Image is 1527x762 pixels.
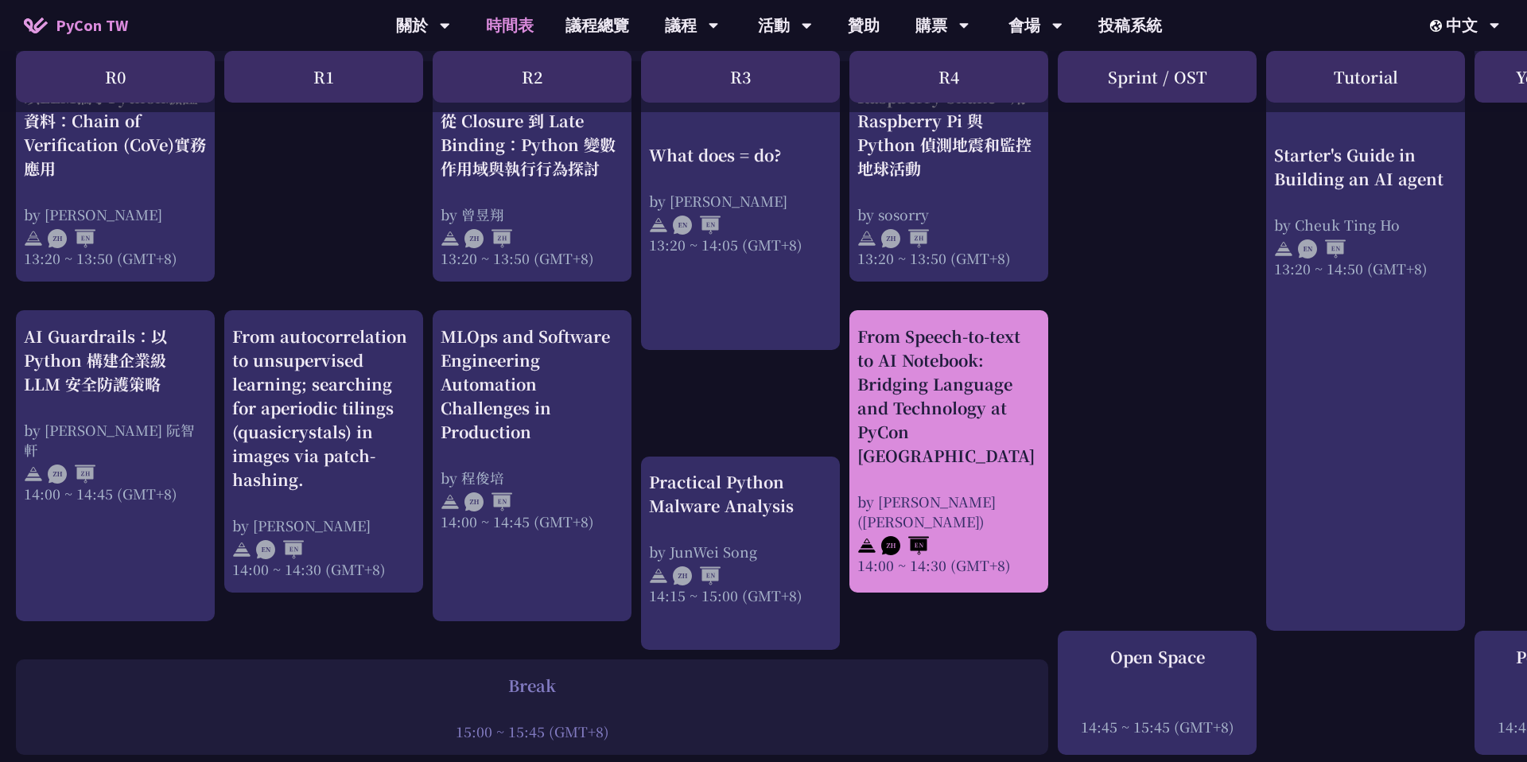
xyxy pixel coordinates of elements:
div: R2 [433,51,631,103]
img: ZHZH.38617ef.svg [881,229,929,248]
div: by Cheuk Ting Ho [1274,215,1457,235]
div: Open Space [1066,645,1249,669]
div: R1 [224,51,423,103]
div: What does = do? [649,143,832,167]
img: svg+xml;base64,PHN2ZyB4bWxucz0iaHR0cDovL3d3dy53My5vcmcvMjAwMC9zdmciIHdpZHRoPSIyNCIgaGVpZ2h0PSIyNC... [857,229,876,248]
img: Locale Icon [1430,20,1446,32]
img: svg+xml;base64,PHN2ZyB4bWxucz0iaHR0cDovL3d3dy53My5vcmcvMjAwMC9zdmciIHdpZHRoPSIyNCIgaGVpZ2h0PSIyNC... [232,540,251,559]
div: by [PERSON_NAME] [232,515,415,535]
div: 14:00 ~ 14:45 (GMT+8) [24,484,207,503]
div: by [PERSON_NAME] ([PERSON_NAME]) [857,492,1040,531]
img: ZHEN.371966e.svg [881,536,929,555]
div: by [PERSON_NAME] [24,204,207,224]
a: PyCon TW [8,6,144,45]
img: svg+xml;base64,PHN2ZyB4bWxucz0iaHR0cDovL3d3dy53My5vcmcvMjAwMC9zdmciIHdpZHRoPSIyNCIgaGVpZ2h0PSIyNC... [649,566,668,585]
div: by 程俊培 [441,468,624,488]
a: Starter's Guide in Building an AI agent by Cheuk Ting Ho 13:20 ~ 14:50 (GMT+8) [1274,85,1457,617]
a: AI Guardrails：以 Python 構建企業級 LLM 安全防護策略 by [PERSON_NAME] 阮智軒 14:00 ~ 14:45 (GMT+8) [24,325,207,608]
img: svg+xml;base64,PHN2ZyB4bWxucz0iaHR0cDovL3d3dy53My5vcmcvMjAwMC9zdmciIHdpZHRoPSIyNCIgaGVpZ2h0PSIyNC... [441,492,460,511]
div: Break [24,674,1040,698]
a: 以LLM攜手Python驗證資料：Chain of Verification (CoVe)實務應用 by [PERSON_NAME] 13:20 ~ 13:50 (GMT+8) [24,85,207,268]
img: Home icon of PyCon TW 2025 [24,17,48,33]
a: Open Space 14:45 ~ 15:45 (GMT+8) [1066,645,1249,741]
img: svg+xml;base64,PHN2ZyB4bWxucz0iaHR0cDovL3d3dy53My5vcmcvMjAwMC9zdmciIHdpZHRoPSIyNCIgaGVpZ2h0PSIyNC... [441,229,460,248]
div: by sosorry [857,204,1040,224]
a: What does = do? by [PERSON_NAME] 13:20 ~ 14:05 (GMT+8) [649,85,832,336]
a: MLOps and Software Engineering Automation Challenges in Production by 程俊培 14:00 ~ 14:45 (GMT+8) [441,325,624,608]
div: Sprint / OST [1058,51,1257,103]
div: From autocorrelation to unsupervised learning; searching for aperiodic tilings (quasicrystals) in... [232,325,415,492]
img: ZHZH.38617ef.svg [464,229,512,248]
img: ZHZH.38617ef.svg [48,465,95,484]
div: 14:00 ~ 14:30 (GMT+8) [232,559,415,579]
div: 以LLM攜手Python驗證資料：Chain of Verification (CoVe)實務應用 [24,85,207,181]
a: Raspberry Shake - 用 Raspberry Pi 與 Python 偵測地震和監控地球活動 by sosorry 13:20 ~ 13:50 (GMT+8) [857,85,1040,268]
div: by JunWei Song [649,542,832,562]
div: 14:00 ~ 14:30 (GMT+8) [857,555,1040,575]
div: 14:15 ~ 15:00 (GMT+8) [649,585,832,605]
div: 13:20 ~ 14:50 (GMT+8) [1274,259,1457,278]
div: 從 Closure 到 Late Binding：Python 變數作用域與執行行為探討 [441,109,624,181]
div: Starter's Guide in Building an AI agent [1274,143,1457,191]
div: Raspberry Shake - 用 Raspberry Pi 與 Python 偵測地震和監控地球活動 [857,85,1040,181]
div: 13:20 ~ 13:50 (GMT+8) [857,248,1040,268]
div: R3 [641,51,840,103]
div: AI Guardrails：以 Python 構建企業級 LLM 安全防護策略 [24,325,207,396]
img: svg+xml;base64,PHN2ZyB4bWxucz0iaHR0cDovL3d3dy53My5vcmcvMjAwMC9zdmciIHdpZHRoPSIyNCIgaGVpZ2h0PSIyNC... [649,216,668,235]
div: 13:20 ~ 13:50 (GMT+8) [24,248,207,268]
img: svg+xml;base64,PHN2ZyB4bWxucz0iaHR0cDovL3d3dy53My5vcmcvMjAwMC9zdmciIHdpZHRoPSIyNCIgaGVpZ2h0PSIyNC... [24,229,43,248]
img: ENEN.5a408d1.svg [256,540,304,559]
img: ZHEN.371966e.svg [673,566,721,585]
img: svg+xml;base64,PHN2ZyB4bWxucz0iaHR0cDovL3d3dy53My5vcmcvMjAwMC9zdmciIHdpZHRoPSIyNCIgaGVpZ2h0PSIyNC... [1274,239,1293,259]
div: R4 [849,51,1048,103]
img: ENEN.5a408d1.svg [1298,239,1346,259]
div: by [PERSON_NAME] [649,191,832,211]
div: by 曾昱翔 [441,204,624,224]
div: 13:20 ~ 13:50 (GMT+8) [441,248,624,268]
img: ZHEN.371966e.svg [464,492,512,511]
a: Practical Python Malware Analysis by JunWei Song 14:15 ~ 15:00 (GMT+8) [649,470,832,636]
div: 14:45 ~ 15:45 (GMT+8) [1066,717,1249,737]
div: From Speech-to-text to AI Notebook: Bridging Language and Technology at PyCon [GEOGRAPHIC_DATA] [857,325,1040,468]
a: From Speech-to-text to AI Notebook: Bridging Language and Technology at PyCon [GEOGRAPHIC_DATA] b... [857,325,1040,579]
div: R0 [16,51,215,103]
img: svg+xml;base64,PHN2ZyB4bWxucz0iaHR0cDovL3d3dy53My5vcmcvMjAwMC9zdmciIHdpZHRoPSIyNCIgaGVpZ2h0PSIyNC... [24,465,43,484]
img: svg+xml;base64,PHN2ZyB4bWxucz0iaHR0cDovL3d3dy53My5vcmcvMjAwMC9zdmciIHdpZHRoPSIyNCIgaGVpZ2h0PSIyNC... [857,536,876,555]
span: PyCon TW [56,14,128,37]
div: 14:00 ~ 14:45 (GMT+8) [441,511,624,531]
div: Tutorial [1266,51,1465,103]
img: ENEN.5a408d1.svg [673,216,721,235]
div: Practical Python Malware Analysis [649,470,832,518]
div: by [PERSON_NAME] 阮智軒 [24,420,207,460]
img: ZHEN.371966e.svg [48,229,95,248]
div: 13:20 ~ 14:05 (GMT+8) [649,235,832,255]
a: 從 Closure 到 Late Binding：Python 變數作用域與執行行為探討 by 曾昱翔 13:20 ~ 13:50 (GMT+8) [441,85,624,268]
div: 15:00 ~ 15:45 (GMT+8) [24,721,1040,741]
a: From autocorrelation to unsupervised learning; searching for aperiodic tilings (quasicrystals) in... [232,325,415,579]
div: MLOps and Software Engineering Automation Challenges in Production [441,325,624,444]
